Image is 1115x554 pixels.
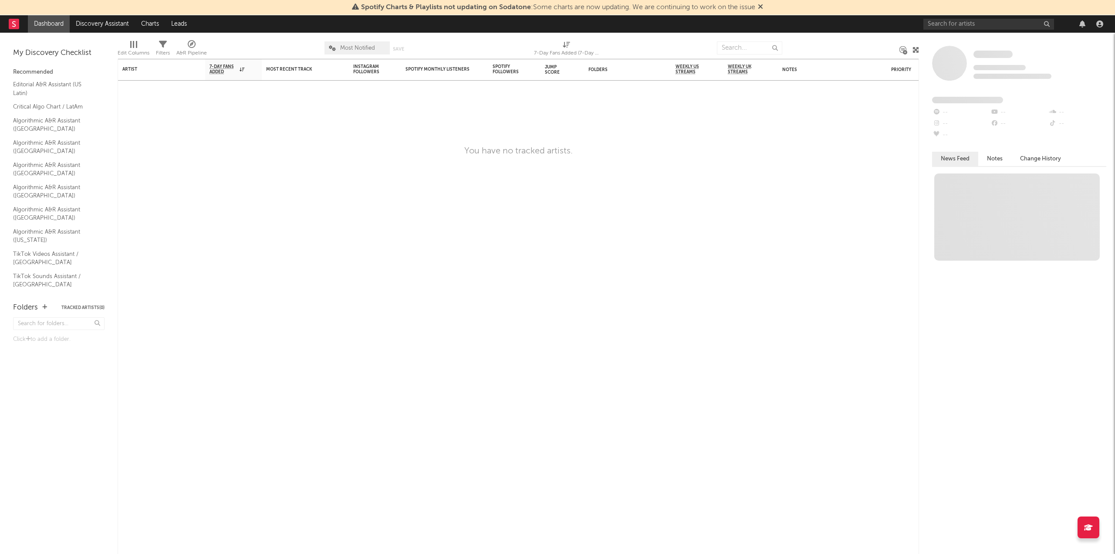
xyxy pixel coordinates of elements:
div: -- [932,107,990,118]
a: TikTok Sounds Assistant / [GEOGRAPHIC_DATA] [13,272,96,289]
a: Algorithmic A&R Assistant ([US_STATE]) [13,227,96,245]
div: My Discovery Checklist [13,48,105,58]
div: -- [990,107,1048,118]
div: You have no tracked artists. [464,146,573,156]
span: Some Artist [973,51,1013,58]
a: Algorithmic A&R Assistant ([GEOGRAPHIC_DATA]) [13,205,96,223]
div: Recommended [13,67,105,78]
button: Save [393,47,404,51]
div: Click to add a folder. [13,334,105,345]
span: Weekly UK Streams [728,64,760,75]
div: 7-Day Fans Added (7-Day Fans Added) [534,37,599,62]
div: Edit Columns [118,37,149,62]
div: Filters [156,37,170,62]
div: Spotify Monthly Listeners [405,67,471,72]
a: Algorithmic A&R Assistant ([GEOGRAPHIC_DATA]) [13,138,96,156]
a: Dashboard [28,15,70,33]
button: Notes [978,152,1011,166]
div: -- [990,118,1048,129]
a: Algorithmic A&R Assistant ([GEOGRAPHIC_DATA]) [13,183,96,201]
span: Spotify Charts & Playlists not updating on Sodatone [361,4,531,11]
input: Search for artists [923,19,1054,30]
a: Some Artist [973,50,1013,59]
div: Folders [588,67,654,72]
a: Algorithmic A&R Assistant ([GEOGRAPHIC_DATA]) [13,116,96,134]
div: Spotify Followers [493,64,523,75]
div: -- [1048,118,1106,129]
span: Dismiss [758,4,763,11]
a: Charts [135,15,165,33]
span: Weekly US Streams [676,64,706,75]
div: Instagram Followers [353,64,384,75]
div: 7-Day Fans Added (7-Day Fans Added) [534,48,599,58]
div: A&R Pipeline [176,37,207,62]
span: : Some charts are now updating. We are continuing to work on the issue [361,4,755,11]
a: TikTok Videos Assistant / [GEOGRAPHIC_DATA] [13,249,96,267]
a: Algorithmic A&R Assistant ([GEOGRAPHIC_DATA]) [13,160,96,178]
button: Tracked Artists(0) [61,306,105,310]
div: A&R Pipeline [176,48,207,58]
div: -- [932,118,990,129]
div: Notes [782,67,869,72]
span: 0 fans last week [973,74,1051,79]
span: Fans Added by Platform [932,97,1003,103]
div: Edit Columns [118,48,149,58]
span: Tracking Since: [DATE] [973,65,1026,70]
div: Jump Score [545,65,567,75]
button: Change History [1011,152,1070,166]
div: Artist [122,67,188,72]
input: Search for folders... [13,317,105,330]
input: Search... [717,41,782,54]
a: Discovery Assistant [70,15,135,33]
span: Most Notified [340,45,375,51]
div: Most Recent Track [266,67,331,72]
div: Priority [891,67,926,72]
span: 7-Day Fans Added [209,64,237,75]
button: News Feed [932,152,978,166]
div: -- [1048,107,1106,118]
div: Folders [13,302,38,313]
a: Critical Algo Chart / LatAm [13,102,96,112]
a: Leads [165,15,193,33]
a: Editorial A&R Assistant (US Latin) [13,80,96,98]
div: -- [932,129,990,141]
div: Filters [156,48,170,58]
